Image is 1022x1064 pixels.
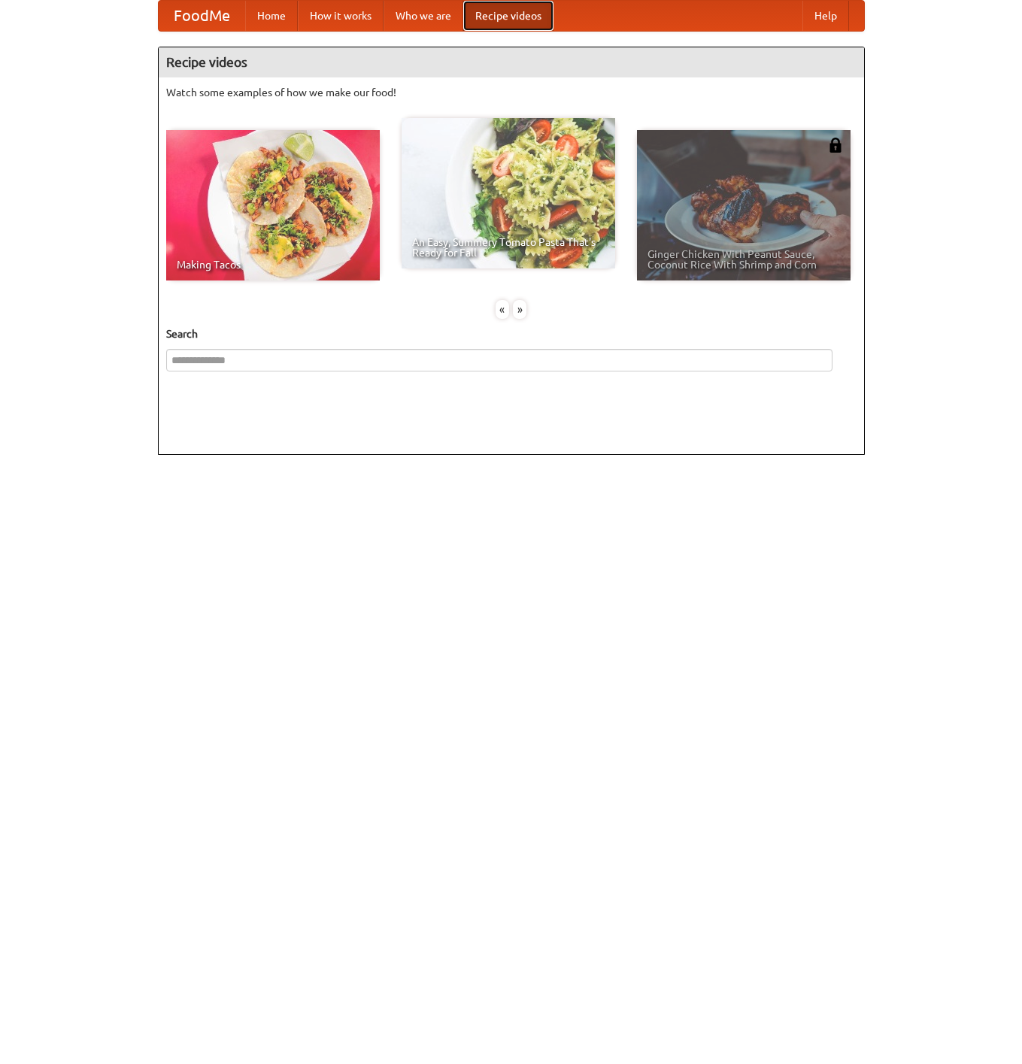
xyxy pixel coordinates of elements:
a: An Easy, Summery Tomato Pasta That's Ready for Fall [402,118,615,268]
a: Home [245,1,298,31]
img: 483408.png [828,138,843,153]
a: Recipe videos [463,1,553,31]
a: Who we are [384,1,463,31]
h5: Search [166,326,857,341]
a: Making Tacos [166,130,380,280]
span: An Easy, Summery Tomato Pasta That's Ready for Fall [412,237,605,258]
p: Watch some examples of how we make our food! [166,85,857,100]
div: » [513,300,526,319]
a: FoodMe [159,1,245,31]
a: Help [802,1,849,31]
span: Making Tacos [177,259,369,270]
h4: Recipe videos [159,47,864,77]
a: How it works [298,1,384,31]
div: « [496,300,509,319]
